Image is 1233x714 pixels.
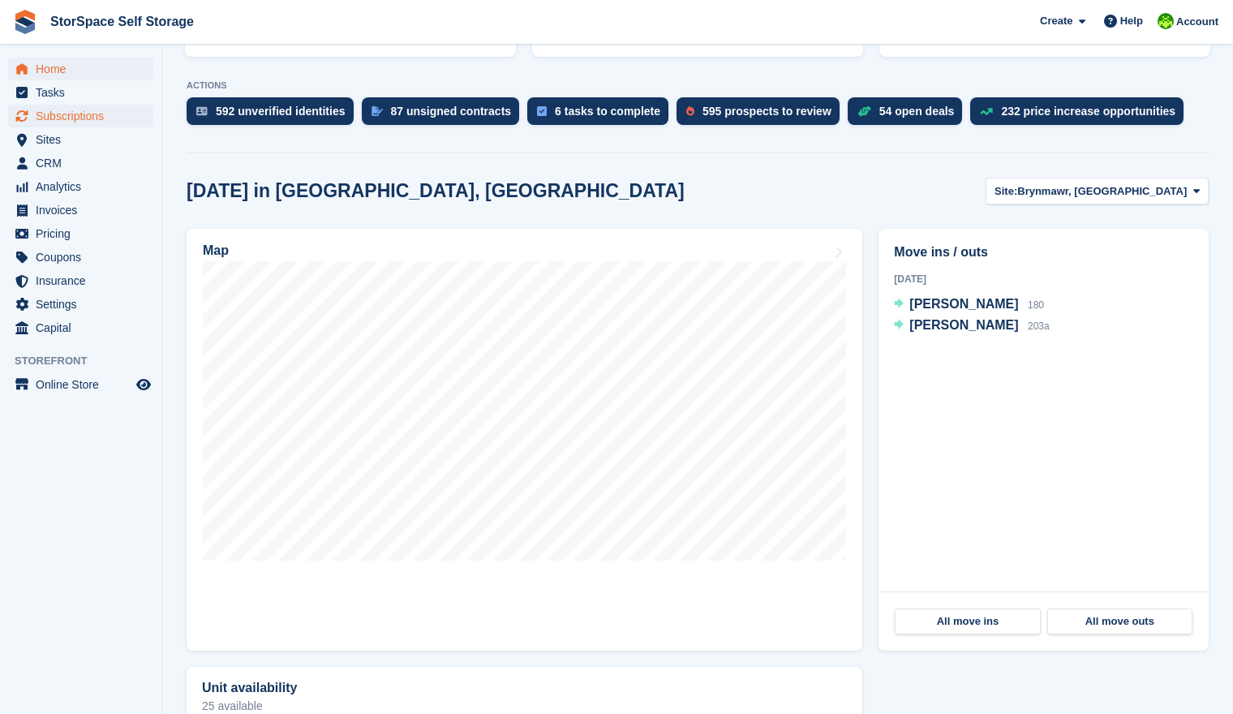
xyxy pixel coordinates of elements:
img: contract_signature_icon-13c848040528278c33f63329250d36e43548de30e8caae1d1a13099fd9432cc5.svg [372,106,383,116]
span: Subscriptions [36,105,133,127]
a: menu [8,222,153,245]
span: Tasks [36,81,133,104]
a: menu [8,175,153,198]
span: Analytics [36,175,133,198]
div: 595 prospects to review [702,105,831,118]
a: All move ins [895,609,1040,634]
a: 592 unverified identities [187,97,362,133]
a: All move outs [1047,609,1192,634]
span: CRM [36,152,133,174]
div: 6 tasks to complete [555,105,660,118]
span: Brynmawr, [GEOGRAPHIC_DATA] [1017,183,1187,200]
img: deal-1b604bf984904fb50ccaf53a9ad4b4a5d6e5aea283cecdc64d6e3604feb123c2.svg [857,105,871,117]
div: 87 unsigned contracts [391,105,512,118]
p: 25 available [202,700,847,712]
div: 592 unverified identities [216,105,346,118]
a: 6 tasks to complete [527,97,677,133]
a: 595 prospects to review [677,97,848,133]
span: Coupons [36,246,133,269]
div: [DATE] [894,272,1193,286]
a: menu [8,293,153,316]
h2: Move ins / outs [894,243,1193,262]
span: [PERSON_NAME] [909,297,1018,311]
div: 54 open deals [879,105,955,118]
a: menu [8,81,153,104]
span: Home [36,58,133,80]
span: Account [1176,14,1218,30]
span: Pricing [36,222,133,245]
span: Help [1120,13,1143,29]
h2: Map [203,243,229,258]
a: menu [8,58,153,80]
img: paul catt [1158,13,1174,29]
p: ACTIONS [187,80,1209,91]
a: [PERSON_NAME] 180 [894,295,1044,316]
a: menu [8,316,153,339]
a: menu [8,128,153,151]
div: 232 price increase opportunities [1001,105,1175,118]
a: Map [187,229,862,651]
span: 180 [1028,299,1044,311]
h2: Unit availability [202,681,297,695]
span: Site: [995,183,1017,200]
button: Site: Brynmawr, [GEOGRAPHIC_DATA] [986,178,1209,204]
span: Invoices [36,199,133,222]
span: Storefront [15,353,161,369]
img: prospect-51fa495bee0391a8d652442698ab0144808aea92771e9ea1ae160a38d050c398.svg [686,106,694,116]
a: menu [8,373,153,396]
h2: [DATE] in [GEOGRAPHIC_DATA], [GEOGRAPHIC_DATA] [187,180,685,202]
span: 203a [1028,320,1050,332]
img: stora-icon-8386f47178a22dfd0bd8f6a31ec36ba5ce8667c1dd55bd0f319d3a0aa187defe.svg [13,10,37,34]
span: [PERSON_NAME] [909,318,1018,332]
a: menu [8,246,153,269]
span: Capital [36,316,133,339]
a: 87 unsigned contracts [362,97,528,133]
span: Online Store [36,373,133,396]
a: [PERSON_NAME] 203a [894,316,1049,337]
a: menu [8,152,153,174]
span: Settings [36,293,133,316]
img: verify_identity-adf6edd0f0f0b5bbfe63781bf79b02c33cf7c696d77639b501bdc392416b5a36.svg [196,106,208,116]
a: menu [8,269,153,292]
a: StorSpace Self Storage [44,8,200,35]
span: Insurance [36,269,133,292]
a: 54 open deals [848,97,971,133]
a: Preview store [134,375,153,394]
img: price_increase_opportunities-93ffe204e8149a01c8c9dc8f82e8f89637d9d84a8eef4429ea346261dce0b2c0.svg [980,108,993,115]
a: menu [8,199,153,222]
a: menu [8,105,153,127]
img: task-75834270c22a3079a89374b754ae025e5fb1db73e45f91037f5363f120a921f8.svg [537,106,547,116]
span: Create [1040,13,1072,29]
span: Sites [36,128,133,151]
a: 232 price increase opportunities [970,97,1192,133]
